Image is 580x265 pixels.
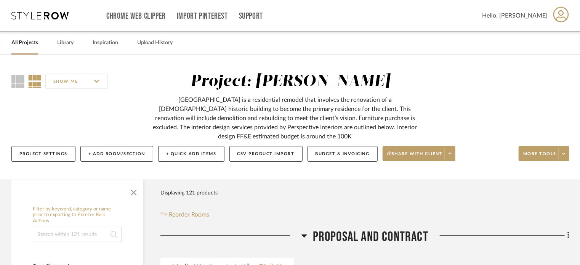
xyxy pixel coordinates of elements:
[191,74,390,90] div: Project: [PERSON_NAME]
[33,227,122,242] input: Search within 121 results
[11,146,75,162] button: Project Settings
[383,146,456,161] button: Share with client
[523,151,556,162] span: More tools
[151,95,420,141] div: [GEOGRAPHIC_DATA] is a residential remodel that involves the renovation of a [DEMOGRAPHIC_DATA] h...
[57,38,74,48] a: Library
[169,210,210,219] span: Reorder Rooms
[519,146,569,161] button: More tools
[160,210,210,219] button: Reorder Rooms
[160,185,218,201] div: Displaying 121 products
[387,151,443,162] span: Share with client
[482,11,548,20] span: Hello, [PERSON_NAME]
[126,183,141,199] button: Close
[93,38,118,48] a: Inspiration
[308,146,378,162] button: Budget & Invoicing
[158,146,224,162] button: + Quick Add Items
[313,229,428,245] span: Proposal and Contract
[239,13,263,19] a: Support
[177,13,228,19] a: Import Pinterest
[229,146,303,162] button: CSV Product Import
[106,13,166,19] a: Chrome Web Clipper
[80,146,153,162] button: + Add Room/Section
[33,206,122,224] h6: Filter by keyword, category or name prior to exporting to Excel or Bulk Actions
[137,38,173,48] a: Upload History
[11,38,38,48] a: All Projects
